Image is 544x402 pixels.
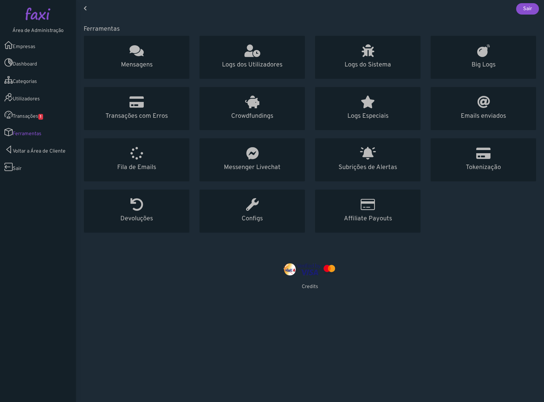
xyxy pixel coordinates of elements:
img: vinti4 [283,263,296,275]
a: Messenger Livechat [199,138,305,182]
h5: Mensagens [92,61,182,69]
h5: Subrições de Alertas [323,164,413,171]
h5: Tokenização [438,164,528,171]
h5: Affiliate Payouts [323,215,413,223]
span: 1 [38,114,43,120]
a: Fila de Emails [84,138,190,182]
h5: Crowdfundings [207,112,297,120]
h5: Configs [207,215,297,223]
img: visa [297,263,321,275]
h5: Logs do Sistema [323,61,413,69]
a: Logs dos Utilizadores [199,35,305,79]
h5: Ferramentas [84,25,536,33]
a: Devoluções [84,189,190,233]
h5: Transações com Erros [92,112,182,120]
a: Configs [199,189,305,233]
h5: Fila de Emails [92,164,182,171]
a: Mensagens [84,35,190,79]
h5: Big Logs [438,61,528,69]
a: Crowdfundings [199,87,305,130]
h5: Logs dos Utilizadores [207,61,297,69]
a: Credits [302,284,318,290]
a: Big Logs [430,35,536,79]
a: Subrições de Alertas [315,138,421,182]
h5: Messenger Livechat [207,164,297,171]
a: Tokenização [430,138,536,182]
a: Affiliate Payouts [315,189,421,233]
h5: Emails enviados [438,112,528,120]
h5: Logs Especiais [323,112,413,120]
a: Logs Especiais [315,87,421,130]
a: Sair [516,3,539,15]
a: Transações com Erros [84,87,190,130]
a: Logs do Sistema [315,35,421,79]
a: Emails enviados [430,87,536,130]
img: mastercard [322,263,337,275]
h5: Devoluções [92,215,182,223]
